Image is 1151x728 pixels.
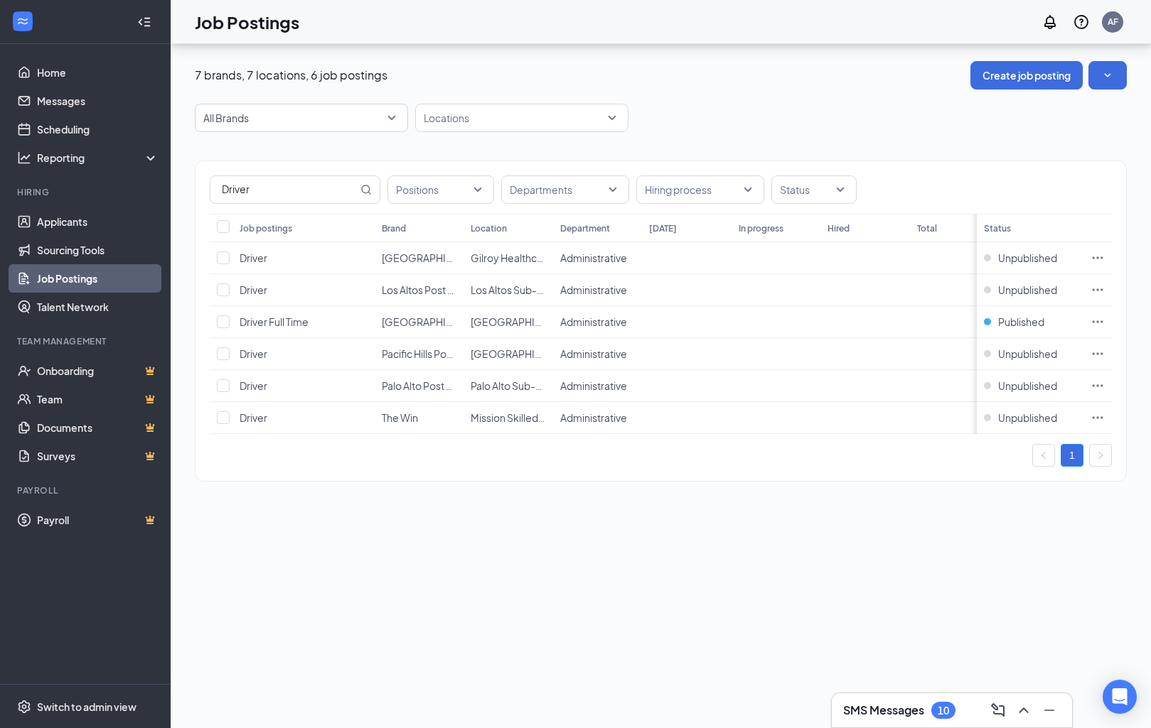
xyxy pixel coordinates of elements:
span: Administrative [560,283,627,296]
th: Status [977,214,1083,242]
a: TeamCrown [37,385,159,413]
span: Administrative [560,379,627,392]
span: Pacific Hills Post Acute [382,347,484,360]
span: Gilroy Healthcare & Rehab Center [471,251,628,264]
h3: SMS Messages [843,702,924,718]
svg: Ellipses [1091,315,1105,329]
span: Published [998,315,1044,329]
a: 1 [1061,445,1083,466]
svg: Ellipses [1091,411,1105,425]
div: Payroll [17,484,156,496]
td: Mission Skilled Nursing & Subacute Center [464,402,552,434]
th: [DATE] [642,214,731,242]
div: Team Management [17,335,156,347]
span: Unpublished [998,251,1057,265]
td: Los Altos Post Acute [375,274,464,306]
svg: ComposeMessage [990,702,1007,719]
a: Job Postings [37,264,159,293]
td: Administrative [553,306,642,338]
svg: ChevronUp [1015,702,1032,719]
td: Los Altos Sub-Acute & Rehab Center [464,274,552,306]
li: Previous Page [1032,444,1055,467]
td: Palo Alto Sub-Acute & Rehab Center [464,370,552,402]
li: Next Page [1089,444,1112,467]
div: 10 [938,705,949,717]
div: Open Intercom Messenger [1103,680,1137,714]
span: Driver [240,283,267,296]
a: Applicants [37,207,159,236]
td: Gilroy Healthcare Center [375,242,464,274]
svg: Notifications [1042,13,1059,31]
p: 7 brands, 7 locations, 6 job postings [195,67,387,83]
span: Driver [240,411,267,424]
svg: Ellipses [1091,283,1105,297]
span: Palo Alto Sub-Acute & Rehab Center [471,379,638,392]
span: The Win [382,411,418,424]
span: [GEOGRAPHIC_DATA] [471,315,574,328]
svg: MagnifyingGlass [360,184,372,195]
th: In progress [732,214,820,242]
a: Talent Network [37,293,159,321]
span: Administrative [560,347,627,360]
div: Brand [382,222,406,234]
a: OnboardingCrown [37,357,159,385]
button: SmallChevronDown [1088,61,1127,89]
td: Gilroy Healthcare & Rehab Center [464,242,552,274]
a: Scheduling [37,115,159,143]
span: Administrative [560,315,627,328]
span: [GEOGRAPHIC_DATA] [382,315,486,328]
span: Administrative [560,411,627,424]
svg: QuestionInfo [1073,13,1090,31]
svg: WorkstreamLogo [16,14,30,28]
svg: Collapse [137,15,151,29]
td: Pacific Hills Post Acute [375,338,464,370]
p: All Brands [203,111,249,125]
td: Pacific Coast Manor [464,306,552,338]
svg: Analysis [17,151,31,165]
span: left [1039,451,1048,460]
a: Messages [37,87,159,115]
span: Driver [240,379,267,392]
td: Administrative [553,338,642,370]
input: Search job postings [210,176,358,203]
a: Home [37,58,159,87]
div: Hiring [17,186,156,198]
td: Administrative [553,370,642,402]
button: Create job posting [970,61,1083,89]
td: The Win [375,402,464,434]
span: Unpublished [998,283,1057,297]
div: Switch to admin view [37,700,136,714]
a: Sourcing Tools [37,236,159,264]
span: Unpublished [998,379,1057,393]
td: Administrative [553,274,642,306]
button: ComposeMessage [987,699,1010,722]
span: Driver Full Time [240,315,309,328]
button: ChevronUp [1012,699,1035,722]
span: Unpublished [998,411,1057,425]
button: left [1032,444,1055,467]
svg: Minimize [1041,702,1058,719]
h1: Job Postings [195,10,299,34]
div: AF [1108,16,1118,28]
td: Palo Alto Post Acute [375,370,464,402]
div: Job postings [240,222,292,234]
td: Administrative [553,242,642,274]
td: Pacific Hills Manor [464,338,552,370]
li: 1 [1061,444,1083,467]
svg: Ellipses [1091,251,1105,265]
span: Los Altos Post Acute [382,283,475,296]
svg: Ellipses [1091,347,1105,361]
div: Location [471,222,507,234]
span: Palo Alto Post Acute [382,379,473,392]
span: Driver [240,251,267,264]
td: Pacific Coast Manor [375,306,464,338]
span: Driver [240,347,267,360]
th: Hired [820,214,909,242]
svg: Ellipses [1091,379,1105,393]
span: [GEOGRAPHIC_DATA] [382,251,486,264]
td: Administrative [553,402,642,434]
div: Reporting [37,151,159,165]
span: Los Altos Sub-Acute & Rehab Center [471,283,640,296]
button: Minimize [1038,699,1061,722]
th: Total [910,214,999,242]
